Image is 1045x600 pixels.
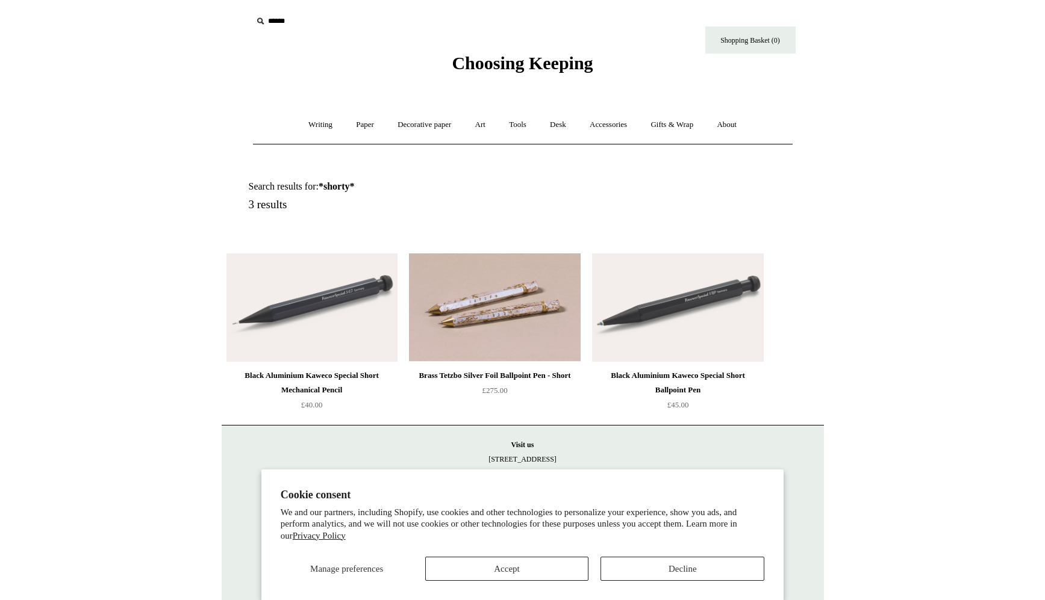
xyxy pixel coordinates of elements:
[409,253,580,362] a: Brass Tetzbo Silver Foil Ballpoint Pen - Short Brass Tetzbo Silver Foil Ballpoint Pen - Short
[249,181,537,192] h1: Search results for:
[667,400,689,409] span: £45.00
[409,368,580,418] a: Brass Tetzbo Silver Foil Ballpoint Pen - Short £275.00
[464,109,496,141] a: Art
[249,198,537,212] h5: 3 results
[592,368,763,418] a: Black Aluminium Kaweco Special Short Ballpoint Pen £45.00
[281,557,413,581] button: Manage preferences
[600,557,764,581] button: Decline
[293,531,346,540] a: Privacy Policy
[226,253,398,362] a: Black Aluminium Kaweco Special Short Mechanical Pencil Black Aluminium Kaweco Special Short Mecha...
[592,253,763,362] img: Black Aluminium Kaweco Special Short Ballpoint Pen
[511,441,534,449] strong: Visit us
[592,253,763,362] a: Black Aluminium Kaweco Special Short Ballpoint Pen Black Aluminium Kaweco Special Short Ballpoint...
[579,109,638,141] a: Accessories
[706,109,747,141] a: About
[705,26,796,54] a: Shopping Basket (0)
[412,368,577,383] div: Brass Tetzbo Silver Foil Ballpoint Pen - Short
[281,489,765,501] h2: Cookie consent
[498,109,537,141] a: Tools
[345,109,385,141] a: Paper
[310,564,383,574] span: Manage preferences
[301,400,323,409] span: £40.00
[234,438,812,539] p: [STREET_ADDRESS] London WC2H 9NS [DATE] - [DATE] 10:30am to 5:30pm [DATE] 10.30am to 6pm [DATE] 1...
[595,368,760,397] div: Black Aluminium Kaweco Special Short Ballpoint Pen
[226,368,398,418] a: Black Aluminium Kaweco Special Short Mechanical Pencil £40.00
[409,253,580,362] img: Brass Tetzbo Silver Foil Ballpoint Pen - Short
[482,386,507,395] span: £275.00
[452,63,593,71] a: Choosing Keeping
[281,507,765,542] p: We and our partners, including Shopify, use cookies and other technologies to personalize your ex...
[229,368,395,397] div: Black Aluminium Kaweco Special Short Mechanical Pencil
[226,253,398,362] img: Black Aluminium Kaweco Special Short Mechanical Pencil
[640,109,704,141] a: Gifts & Wrap
[387,109,462,141] a: Decorative paper
[539,109,577,141] a: Desk
[298,109,343,141] a: Writing
[452,53,593,73] span: Choosing Keeping
[425,557,589,581] button: Accept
